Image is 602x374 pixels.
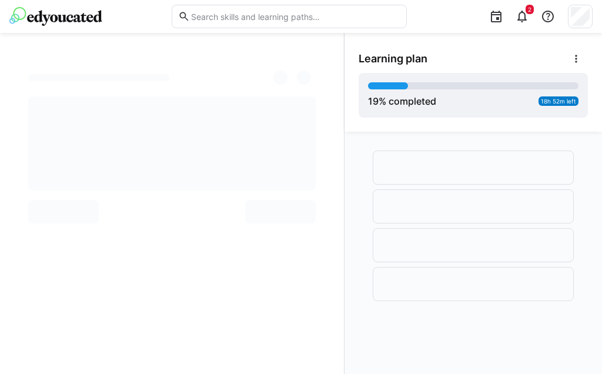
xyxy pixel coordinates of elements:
span: 2 [528,6,531,13]
span: 19 [368,95,379,107]
input: Search skills and learning paths… [190,11,400,22]
span: Learning plan [359,52,427,65]
span: 18h 52m left [541,98,576,105]
div: % completed [368,94,436,108]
